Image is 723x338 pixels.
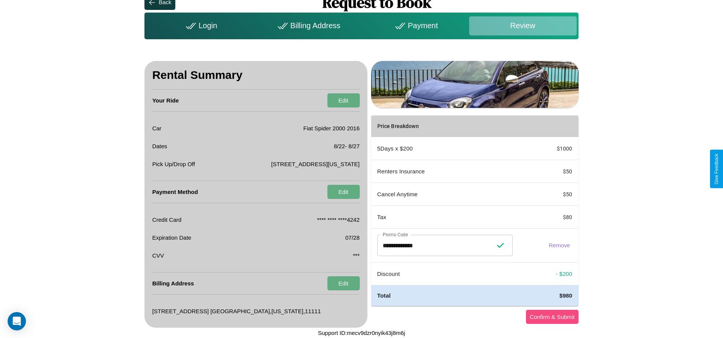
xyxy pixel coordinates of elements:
td: $ 80 [519,206,578,229]
p: Discount [377,269,513,279]
p: Car [152,123,161,133]
button: Confirm & Submit [526,310,579,324]
p: 07/28 [345,232,360,243]
p: [STREET_ADDRESS] [GEOGRAPHIC_DATA] , [US_STATE] , 11111 [152,306,321,316]
div: Give Feedback [714,154,719,184]
label: Promo Code [383,231,408,238]
div: Billing Address [254,16,361,35]
div: Payment [361,16,469,35]
h4: Your Ride [152,90,179,111]
p: [STREET_ADDRESS][US_STATE] [271,159,360,169]
p: 5 Days x $ 200 [377,143,513,154]
h4: $ 980 [525,292,572,300]
button: Edit [327,276,360,290]
p: Pick Up/Drop Off [152,159,195,169]
h4: Payment Method [152,181,198,203]
td: $ 50 [519,183,578,206]
h4: Total [377,292,513,300]
div: Open Intercom Messenger [8,312,26,330]
p: 8 / 22 - 8 / 27 [334,141,360,151]
h4: Billing Address [152,272,194,294]
p: Expiration Date [152,232,191,243]
button: Remove [547,242,572,249]
p: Tax [377,212,513,222]
p: Fiat Spider 2000 2016 [303,123,360,133]
p: Dates [152,141,167,151]
p: Renters Insurance [377,166,513,176]
div: Review [469,16,577,35]
p: CVV [152,250,164,261]
th: Price Breakdown [371,115,519,137]
div: Login [146,16,254,35]
button: Edit [327,185,360,199]
button: Edit [327,93,360,107]
table: simple table [371,115,579,306]
p: - $ 200 [525,269,572,279]
p: Credit Card [152,215,181,225]
td: $ 50 [519,160,578,183]
p: Cancel Anytime [377,189,513,199]
p: Support ID: mecv9dzr0nyik43j8m6j [318,328,405,338]
td: $ 1000 [519,137,578,160]
h3: Rental Summary [152,61,359,90]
